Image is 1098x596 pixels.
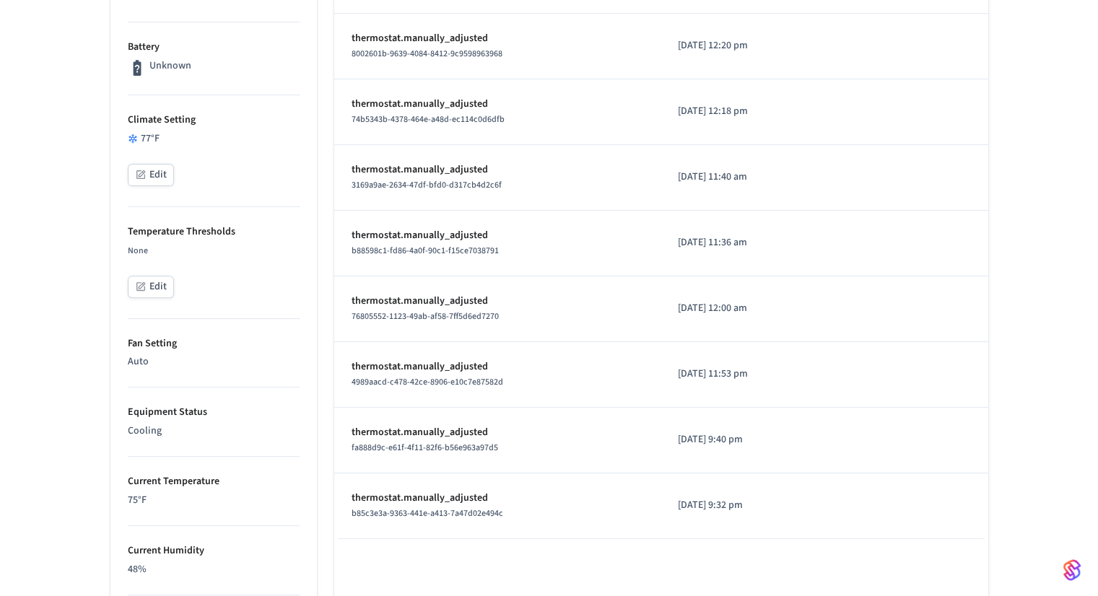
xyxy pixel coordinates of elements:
[149,58,191,74] p: Unknown
[352,294,643,309] p: thermostat.manually_adjusted
[678,170,825,185] p: [DATE] 11:40 am
[352,228,643,243] p: thermostat.manually_adjusted
[128,113,300,128] p: Climate Setting
[352,310,499,323] span: 76805552-1123-49ab-af58-7ff5d6ed7270
[352,425,643,440] p: thermostat.manually_adjusted
[128,424,300,439] p: Cooling
[352,491,643,506] p: thermostat.manually_adjusted
[352,507,503,520] span: b85c3e3a-9363-441e-a413-7a47d02e494c
[128,562,300,577] p: 48%
[678,38,825,53] p: [DATE] 12:20 pm
[128,354,300,369] p: Auto
[128,493,300,508] p: 75 °F
[128,336,300,351] p: Fan Setting
[678,498,825,513] p: [DATE] 9:32 pm
[128,131,300,146] div: 77 °F
[1063,558,1081,582] img: SeamLogoGradient.69752ec5.svg
[128,40,300,55] p: Battery
[128,245,148,257] span: None
[352,359,643,374] p: thermostat.manually_adjusted
[352,31,643,46] p: thermostat.manually_adjusted
[352,179,502,191] span: 3169a9ae-2634-47df-bfd0-d317cb4d2c6f
[128,224,300,240] p: Temperature Thresholds
[678,301,825,316] p: [DATE] 12:00 am
[678,235,825,250] p: [DATE] 11:36 am
[128,543,300,558] p: Current Humidity
[352,113,505,126] span: 74b5343b-4378-464e-a48d-ec114c0d6dfb
[352,442,498,454] span: fa888d9c-e61f-4f11-82f6-b56e963a97d5
[128,405,300,420] p: Equipment Status
[352,97,643,112] p: thermostat.manually_adjusted
[678,367,825,382] p: [DATE] 11:53 pm
[128,474,300,489] p: Current Temperature
[128,164,174,186] button: Edit
[352,162,643,178] p: thermostat.manually_adjusted
[352,376,503,388] span: 4989aacd-c478-42ce-8906-e10c7e87582d
[352,48,502,60] span: 8002601b-9639-4084-8412-9c9598963968
[128,276,174,298] button: Edit
[352,245,499,257] span: b88598c1-fd86-4a0f-90c1-f15ce7038791
[678,104,825,119] p: [DATE] 12:18 pm
[678,432,825,447] p: [DATE] 9:40 pm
